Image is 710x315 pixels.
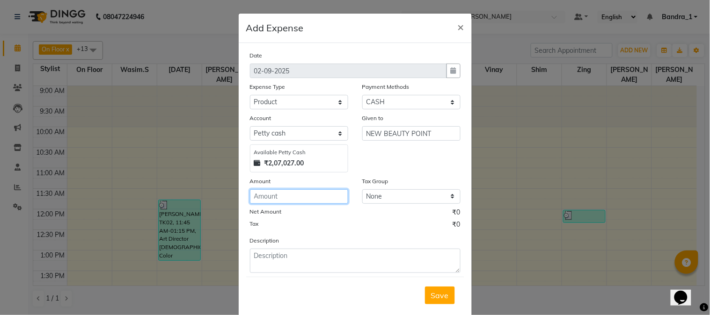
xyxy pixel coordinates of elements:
[362,83,410,91] label: Payment Methods
[246,21,304,35] h5: Add Expense
[250,83,285,91] label: Expense Type
[250,177,271,186] label: Amount
[450,14,472,40] button: Close
[362,177,388,186] label: Tax Group
[362,114,384,122] label: Given to
[453,220,461,232] span: ₹0
[458,20,464,34] span: ×
[250,114,271,122] label: Account
[453,208,461,220] span: ₹0
[250,220,259,228] label: Tax
[250,189,348,204] input: Amount
[250,236,279,245] label: Description
[264,158,304,168] strong: ₹2,07,027.00
[431,291,449,300] span: Save
[250,51,263,60] label: Date
[425,286,455,304] button: Save
[254,149,344,157] div: Available Petty Cash
[250,208,282,216] label: Net Amount
[362,126,461,141] input: Given to
[671,278,701,306] iframe: chat widget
